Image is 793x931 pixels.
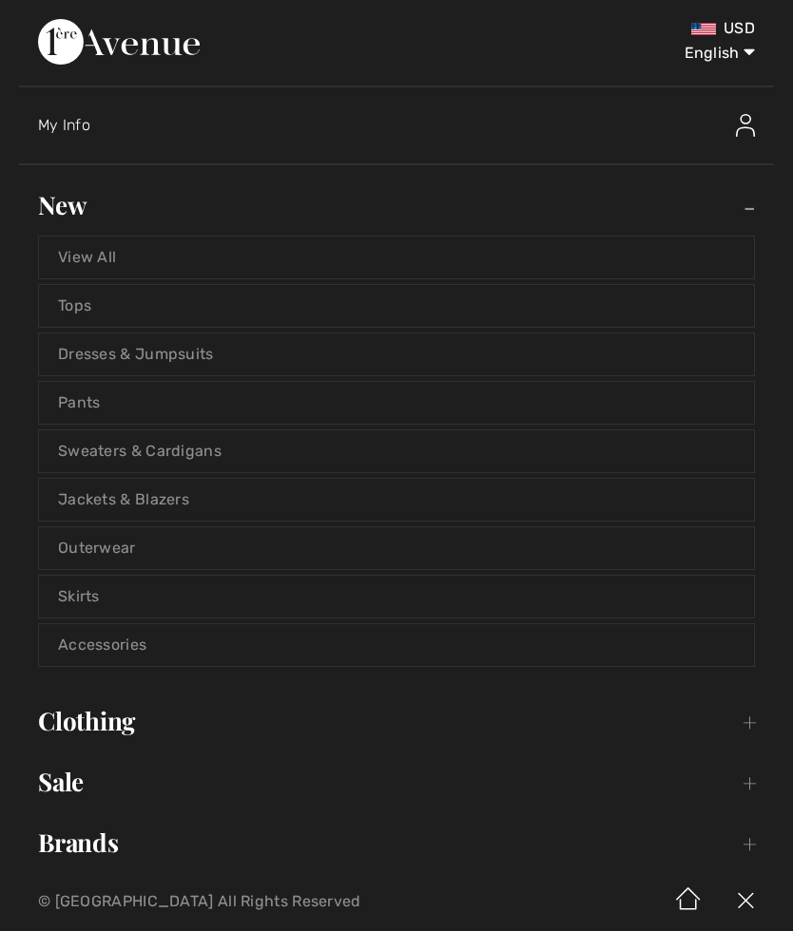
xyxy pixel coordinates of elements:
[39,285,754,327] a: Tops
[39,576,754,617] a: Skirts
[39,430,754,472] a: Sweaters & Cardigans
[38,895,468,908] p: © [GEOGRAPHIC_DATA] All Rights Reserved
[39,237,754,278] a: View All
[19,700,774,742] a: Clothing
[19,822,774,864] a: Brands
[39,624,754,666] a: Accessories
[468,19,755,38] div: USD
[39,479,754,521] a: Jackets & Blazers
[717,872,774,931] img: X
[19,761,774,803] a: Sale
[38,116,90,134] span: My Info
[660,872,717,931] img: Home
[39,382,754,424] a: Pants
[39,333,754,375] a: Dresses & Jumpsuits
[39,527,754,569] a: Outerwear
[19,184,774,226] a: New
[38,19,200,65] img: 1ère Avenue
[736,114,755,137] img: My Info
